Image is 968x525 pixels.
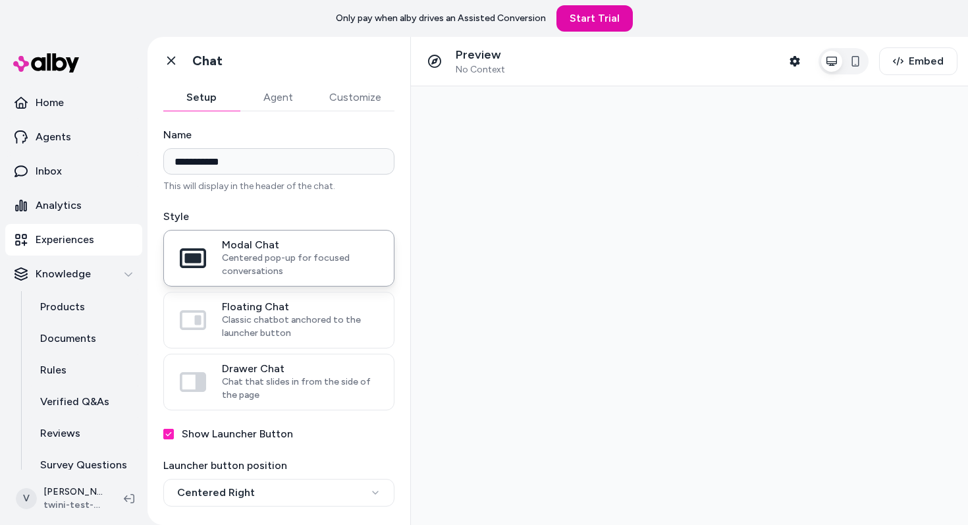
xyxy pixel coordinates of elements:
[5,121,142,153] a: Agents
[27,449,142,481] a: Survey Questions
[336,12,546,25] p: Only pay when alby drives an Assisted Conversion
[36,129,71,145] p: Agents
[27,386,142,418] a: Verified Q&As
[240,84,316,111] button: Agent
[5,224,142,256] a: Experiences
[163,458,394,474] label: Launcher button position
[40,331,96,346] p: Documents
[192,53,223,69] h1: Chat
[456,47,505,63] p: Preview
[222,314,378,340] span: Classic chatbot anchored to the launcher button
[13,53,79,72] img: alby Logo
[36,198,82,213] p: Analytics
[40,394,109,410] p: Verified Q&As
[16,488,37,509] span: V
[222,300,378,314] span: Floating Chat
[222,252,378,278] span: Centered pop-up for focused conversations
[5,258,142,290] button: Knowledge
[222,362,378,375] span: Drawer Chat
[182,426,293,442] label: Show Launcher Button
[36,232,94,248] p: Experiences
[36,163,62,179] p: Inbox
[163,84,240,111] button: Setup
[40,362,67,378] p: Rules
[456,64,505,76] span: No Context
[36,95,64,111] p: Home
[43,499,103,512] span: twini-test-store
[163,127,394,143] label: Name
[27,418,142,449] a: Reviews
[163,180,394,193] p: This will display in the header of the chat.
[40,426,80,441] p: Reviews
[40,299,85,315] p: Products
[8,478,113,520] button: V[PERSON_NAME]twini-test-store
[316,84,394,111] button: Customize
[40,457,127,473] p: Survey Questions
[5,190,142,221] a: Analytics
[36,266,91,282] p: Knowledge
[222,375,378,402] span: Chat that slides in from the side of the page
[163,209,394,225] label: Style
[43,485,103,499] p: [PERSON_NAME]
[27,354,142,386] a: Rules
[222,238,378,252] span: Modal Chat
[5,155,142,187] a: Inbox
[556,5,633,32] a: Start Trial
[5,87,142,119] a: Home
[879,47,957,75] button: Embed
[27,323,142,354] a: Documents
[909,53,944,69] span: Embed
[27,291,142,323] a: Products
